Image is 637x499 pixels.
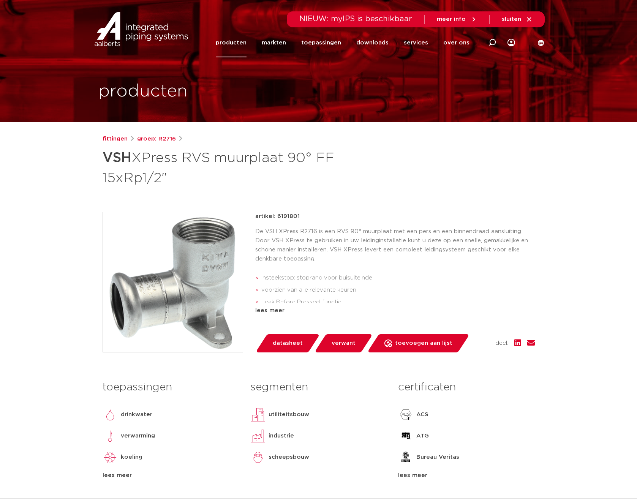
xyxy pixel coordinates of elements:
[216,28,469,57] nav: Menu
[250,450,266,465] img: scheepsbouw
[103,151,131,165] strong: VSH
[261,296,535,308] li: Leak Before Pressed-functie
[103,380,239,395] h3: toepassingen
[261,284,535,296] li: voorzien van alle relevante keuren
[269,453,309,462] p: scheepsbouw
[443,28,469,57] a: over ons
[121,453,142,462] p: koeling
[261,272,535,284] li: insteekstop: stoprand voor buisuiteinde
[398,471,534,480] div: lees meer
[273,337,303,349] span: datasheet
[301,28,341,57] a: toepassingen
[262,28,286,57] a: markten
[332,337,356,349] span: verwant
[404,28,428,57] a: services
[250,380,387,395] h3: segmenten
[103,428,118,444] img: verwarming
[255,227,535,264] p: De VSH XPress R2716 is een RVS 90° muurplaat met een pers en een binnendraad aansluiting. Door VS...
[103,407,118,422] img: drinkwater
[416,431,429,441] p: ATG
[356,28,389,57] a: downloads
[502,16,533,23] a: sluiten
[416,410,428,419] p: ACS
[121,431,155,441] p: verwarming
[398,428,413,444] img: ATG
[398,407,413,422] img: ACS
[437,16,466,22] span: meer info
[398,450,413,465] img: Bureau Veritas
[103,134,128,144] a: fittingen
[269,410,309,419] p: utiliteitsbouw
[495,339,508,348] span: deel:
[416,453,459,462] p: Bureau Veritas
[250,428,266,444] img: industrie
[299,15,412,23] span: NIEUW: myIPS is beschikbaar
[98,79,188,104] h1: producten
[250,407,266,422] img: utiliteitsbouw
[255,212,300,221] p: artikel: 6191801
[502,16,521,22] span: sluiten
[137,134,176,144] a: groep: R2716
[121,410,152,419] p: drinkwater
[103,450,118,465] img: koeling
[398,380,534,395] h3: certificaten
[314,334,373,352] a: verwant
[103,212,243,352] img: Product Image for VSH XPress RVS muurplaat 90° FF 15xRp1/2"
[103,147,388,188] h1: XPress RVS muurplaat 90° FF 15xRp1/2"
[269,431,294,441] p: industrie
[103,471,239,480] div: lees meer
[437,16,477,23] a: meer info
[255,334,320,352] a: datasheet
[216,28,247,57] a: producten
[395,337,452,349] span: toevoegen aan lijst
[255,306,535,315] div: lees meer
